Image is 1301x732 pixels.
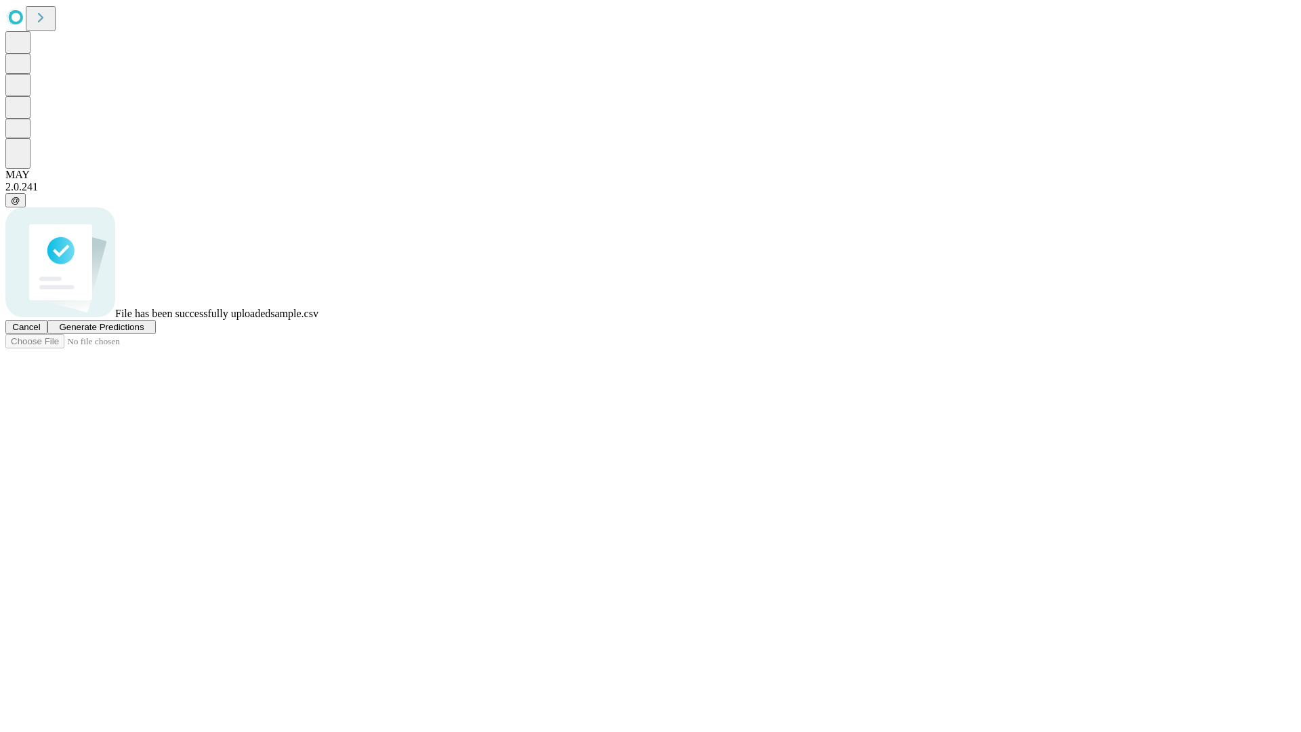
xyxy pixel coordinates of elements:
button: Generate Predictions [47,320,156,334]
span: File has been successfully uploaded [115,308,270,319]
span: @ [11,195,20,205]
button: Cancel [5,320,47,334]
span: Generate Predictions [59,322,144,332]
span: sample.csv [270,308,318,319]
button: @ [5,193,26,207]
div: MAY [5,169,1296,181]
span: Cancel [12,322,41,332]
div: 2.0.241 [5,181,1296,193]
